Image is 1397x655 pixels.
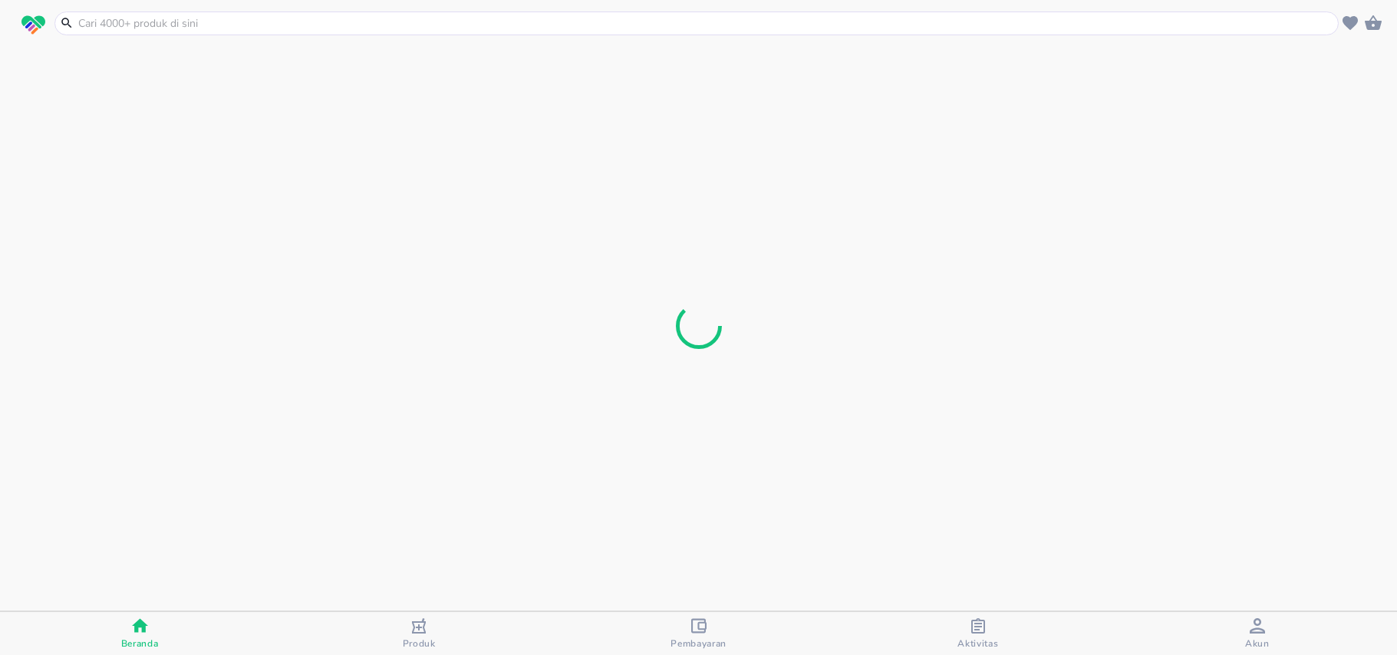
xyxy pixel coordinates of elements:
[403,637,436,650] span: Produk
[121,637,159,650] span: Beranda
[670,637,727,650] span: Pembayaran
[839,612,1118,655] button: Aktivitas
[77,15,1335,31] input: Cari 4000+ produk di sini
[1245,637,1270,650] span: Akun
[21,15,45,35] img: logo_swiperx_s.bd005f3b.svg
[558,612,838,655] button: Pembayaran
[279,612,558,655] button: Produk
[957,637,998,650] span: Aktivitas
[1118,612,1397,655] button: Akun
